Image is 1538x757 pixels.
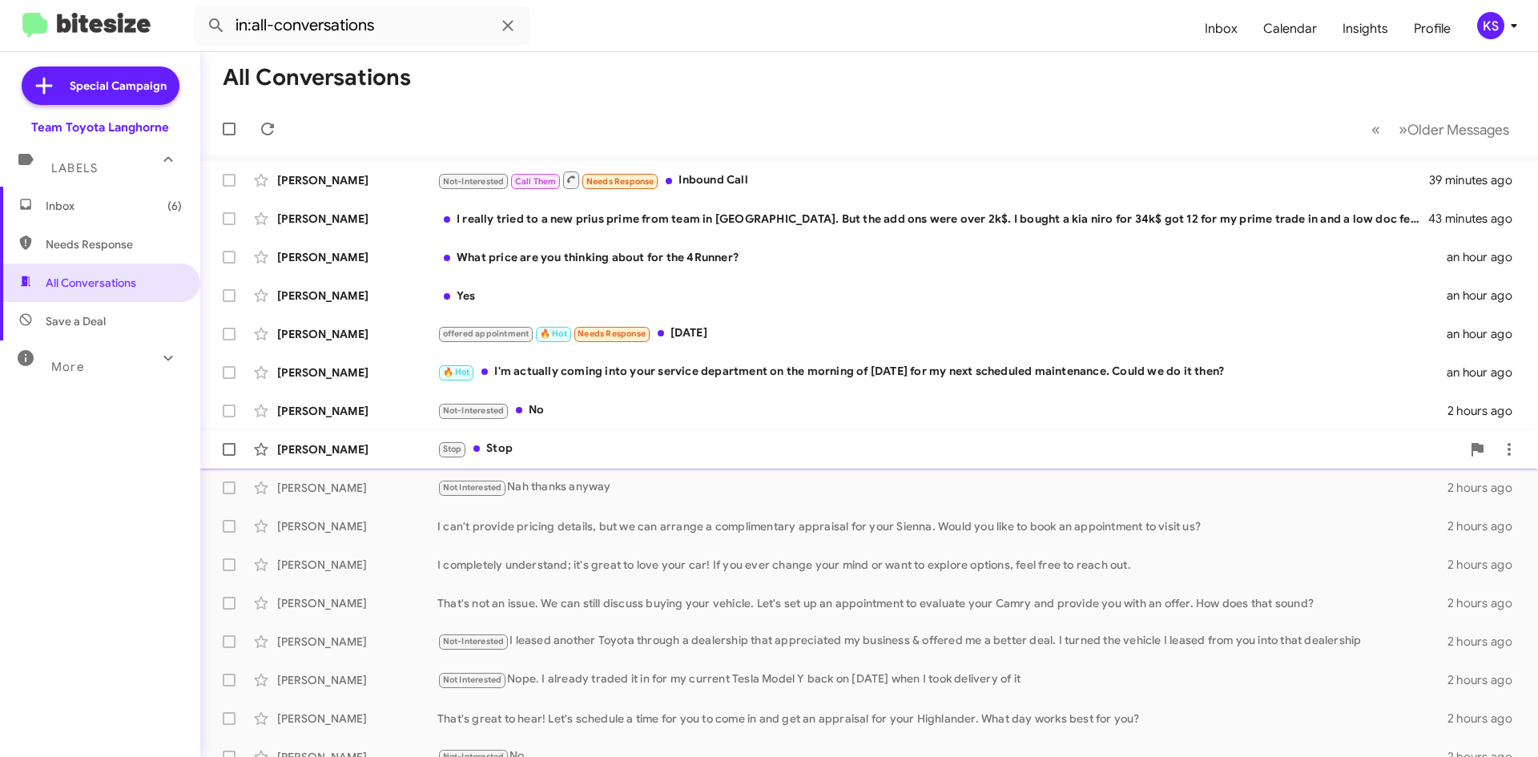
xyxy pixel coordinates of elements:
a: Special Campaign [22,66,179,105]
span: Not-Interested [443,636,505,646]
div: 43 minutes ago [1429,211,1525,227]
div: I'm actually coming into your service department on the morning of [DATE] for my next scheduled m... [437,363,1447,381]
div: I leased another Toyota through a dealership that appreciated my business & offered me a better d... [437,632,1447,650]
span: Stop [443,444,462,454]
div: [PERSON_NAME] [277,172,437,188]
div: I can't provide pricing details, but we can arrange a complimentary appraisal for your Sienna. Wo... [437,518,1447,534]
div: [PERSON_NAME] [277,480,437,496]
div: 2 hours ago [1447,480,1525,496]
div: I really tried to a new prius prime from team in [GEOGRAPHIC_DATA]. But the add ons were over 2k$... [437,211,1429,227]
div: [PERSON_NAME] [277,403,437,419]
span: Older Messages [1407,121,1509,139]
span: 🔥 Hot [443,367,470,377]
div: [PERSON_NAME] [277,634,437,650]
button: Previous [1362,113,1390,146]
div: No [437,401,1447,420]
span: offered appointment [443,328,529,339]
div: [PERSON_NAME] [277,518,437,534]
div: [PERSON_NAME] [277,249,437,265]
div: 2 hours ago [1447,595,1525,611]
div: 2 hours ago [1447,518,1525,534]
div: That's not an issue. We can still discuss buying your vehicle. Let's set up an appointment to eva... [437,595,1447,611]
div: What price are you thinking about for the 4Runner? [437,249,1447,265]
a: Insights [1330,6,1401,52]
span: All Conversations [46,275,136,291]
div: Nope. I already traded it in for my current Tesla Model Y back on [DATE] when I took delivery of it [437,670,1447,689]
span: Special Campaign [70,78,167,94]
div: That's great to hear! Let's schedule a time for you to come in and get an appraisal for your High... [437,711,1447,727]
span: More [51,360,84,374]
button: Next [1389,113,1519,146]
div: 2 hours ago [1447,711,1525,727]
a: Inbox [1192,6,1250,52]
div: [PERSON_NAME] [277,364,437,381]
span: Not Interested [443,482,502,493]
div: an hour ago [1447,249,1525,265]
div: [PERSON_NAME] [277,326,437,342]
div: [PERSON_NAME] [277,672,437,688]
span: Needs Response [586,176,654,187]
input: Search [194,6,530,45]
span: (6) [167,198,182,214]
span: » [1399,119,1407,139]
div: Inbound Call [437,170,1429,190]
h1: All Conversations [223,65,411,91]
div: Team Toyota Langhorne [31,119,169,135]
div: [PERSON_NAME] [277,441,437,457]
div: [PERSON_NAME] [277,711,437,727]
span: Not-Interested [443,405,505,416]
div: an hour ago [1447,364,1525,381]
div: KS [1477,12,1504,39]
div: 39 minutes ago [1429,172,1525,188]
div: [DATE] [437,324,1447,343]
span: Call Them [515,176,557,187]
div: 2 hours ago [1447,403,1525,419]
div: [PERSON_NAME] [277,211,437,227]
div: [PERSON_NAME] [277,557,437,573]
div: 2 hours ago [1447,634,1525,650]
span: Not Interested [443,674,502,685]
span: Inbox [46,198,182,214]
span: Needs Response [578,328,646,339]
div: [PERSON_NAME] [277,288,437,304]
a: Profile [1401,6,1464,52]
button: KS [1464,12,1520,39]
div: Stop [437,440,1461,458]
span: Not-Interested [443,176,505,187]
div: 2 hours ago [1447,672,1525,688]
div: an hour ago [1447,326,1525,342]
span: Save a Deal [46,313,106,329]
div: I completely understand; it's great to love your car! If you ever change your mind or want to exp... [437,557,1447,573]
div: 2 hours ago [1447,557,1525,573]
div: Nah thanks anyway [437,478,1447,497]
span: Needs Response [46,236,182,252]
div: an hour ago [1447,288,1525,304]
a: Calendar [1250,6,1330,52]
span: Labels [51,161,98,175]
span: 🔥 Hot [540,328,567,339]
nav: Page navigation example [1363,113,1519,146]
div: Yes [437,288,1447,304]
span: « [1371,119,1380,139]
div: [PERSON_NAME] [277,595,437,611]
